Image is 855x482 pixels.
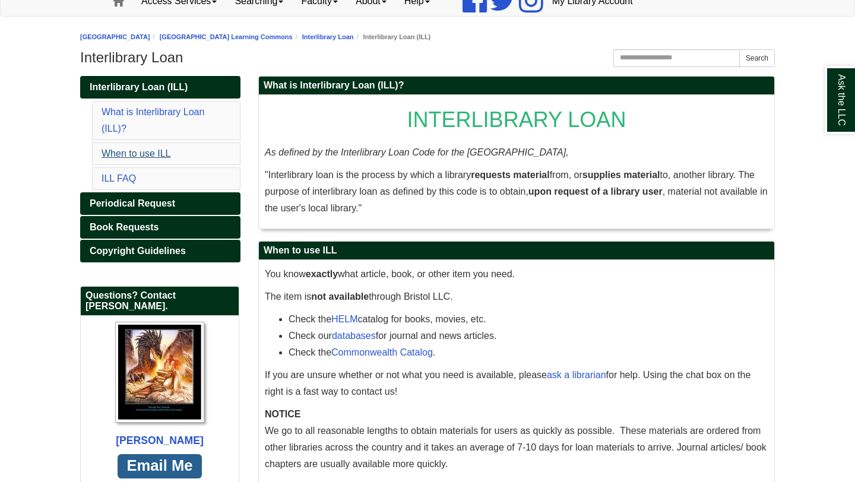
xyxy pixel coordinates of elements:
div: [PERSON_NAME] [87,432,233,450]
a: Copyright Guidelines [80,240,240,262]
span: The item is through Bristol LLC. [265,291,453,302]
span: Book Requests [90,222,159,232]
strong: supplies material [582,170,660,180]
a: [GEOGRAPHIC_DATA] [80,33,150,40]
a: databases [332,331,376,341]
a: Email Me [118,454,202,478]
a: Commonwealth Catalog [331,347,433,357]
span: Check the catalog for books, movies, etc. [289,314,486,324]
a: Interlibrary Loan [302,33,354,40]
em: As defined by the Interlibrary Loan Code for the [GEOGRAPHIC_DATA], [265,147,569,157]
strong: not available [311,291,369,302]
a: Interlibrary Loan (ILL) [80,76,240,99]
span: If you are unsure whether or not what you need is available, please for help. Using the chat box ... [265,370,750,397]
span: Check our for journal and news articles. [289,331,496,341]
strong: requests material [471,170,550,180]
span: Periodical Request [90,198,175,208]
h2: Questions? Contact [PERSON_NAME]. [81,287,239,316]
span: Check the . [289,347,435,357]
strong: exactly [306,269,338,279]
a: HELM [331,314,357,324]
h1: Interlibrary Loan [80,49,775,66]
a: What is Interlibrary Loan (ILL)? [102,107,204,134]
button: Search [739,49,775,67]
a: Profile Photo [PERSON_NAME] [87,322,233,450]
a: When to use ILL [102,148,171,158]
nav: breadcrumb [80,31,775,43]
strong: NOTICE [265,409,300,419]
img: Profile Photo [115,322,204,423]
h2: When to use ILL [259,242,774,260]
span: Copyright Guidelines [90,246,186,256]
h2: What is Interlibrary Loan (ILL)? [259,77,774,95]
span: Interlibrary Loan (ILL) [90,82,188,92]
span: You know what article, book, or other item you need. [265,269,515,279]
a: Periodical Request [80,192,240,215]
a: Book Requests [80,216,240,239]
strong: upon request of a library user [528,186,663,196]
span: INTERLIBRARY LOAN [407,107,626,132]
a: ask a librarian [547,370,606,380]
a: ILL FAQ [102,173,136,183]
li: Interlibrary Loan (ILL) [353,31,430,43]
a: [GEOGRAPHIC_DATA] Learning Commons [160,33,293,40]
span: "Interlibrary loan is the process by which a library from, or to, another library. The purpose of... [265,170,768,213]
span: We go to all reasonable lengths to obtain materials for users as quickly as possible. These mater... [265,409,767,469]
